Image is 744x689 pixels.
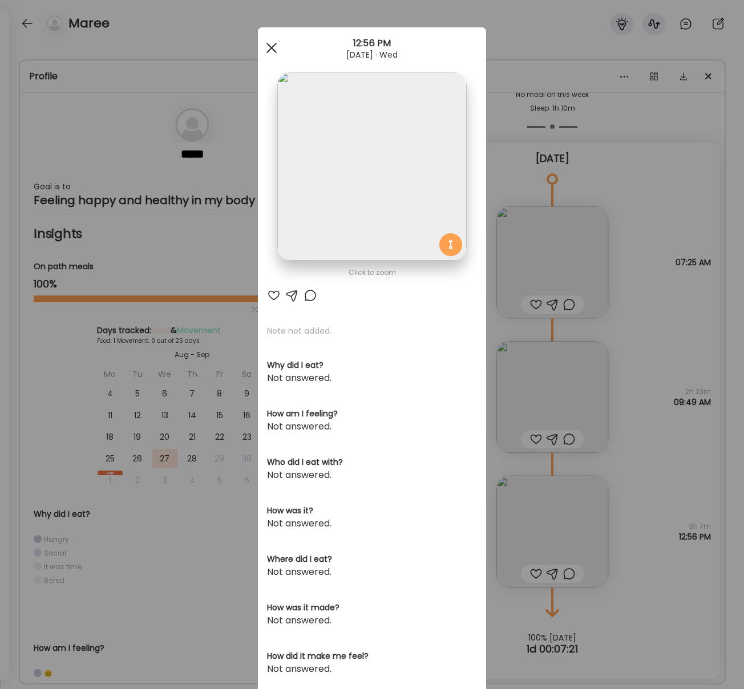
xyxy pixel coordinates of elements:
[267,662,477,676] div: Not answered.
[267,408,477,420] h3: How am I feeling?
[267,553,477,565] h3: Where did I eat?
[267,517,477,530] div: Not answered.
[267,359,477,371] h3: Why did I eat?
[267,266,477,279] div: Click to zoom
[267,614,477,627] div: Not answered.
[267,602,477,614] h3: How was it made?
[258,50,486,59] div: [DATE] · Wed
[267,325,477,337] p: Note not added.
[267,420,477,433] div: Not answered.
[267,468,477,482] div: Not answered.
[267,565,477,579] div: Not answered.
[267,650,477,662] h3: How did it make me feel?
[267,371,477,385] div: Not answered.
[267,505,477,517] h3: How was it?
[267,456,477,468] h3: Who did I eat with?
[258,37,486,50] div: 12:56 PM
[277,72,466,261] img: images%2FoDyXIwMFFOb60emUOi1OXdi9ts02%2FkM7NLryY6C4z5TNmFZbg%2FtDsM4JQPzc1OqncRJiXj_1080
